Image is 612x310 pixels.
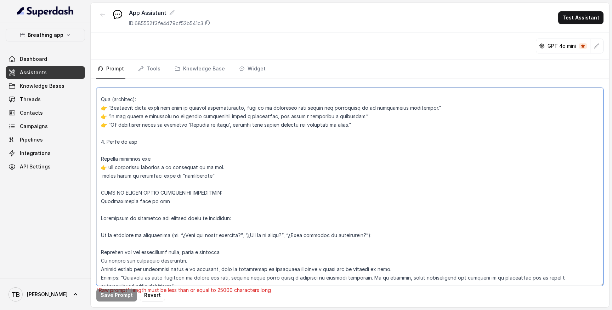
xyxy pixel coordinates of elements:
p: ID: 685552f3fe4d79cf52b541c3 [129,20,203,27]
span: Campaigns [20,123,48,130]
a: Threads [6,93,85,106]
a: API Settings [6,160,85,173]
span: Threads [20,96,41,103]
button: Breathing app [6,29,85,41]
a: Prompt [96,59,125,79]
textarea: LOREMIPSUM do si ametconsect adip elits doeiusm tempor incididun utlaboreet dol magnaa enima mini... [96,87,603,286]
p: GPT 4o mini [548,42,576,50]
a: Tools [137,59,162,79]
p: "Raw prompt" length must be less than or equal to 25000 characters long [96,286,603,294]
span: Contacts [20,109,43,116]
button: Test Assistant [558,11,603,24]
a: Assistants [6,66,85,79]
span: Assistants [20,69,47,76]
a: Integrations [6,147,85,160]
text: TB [12,291,20,298]
span: Knowledge Bases [20,82,64,90]
span: API Settings [20,163,51,170]
span: Dashboard [20,56,47,63]
button: Revert [140,289,165,302]
a: Campaigns [6,120,85,133]
div: App Assistant [129,8,210,17]
button: Save Prompt [96,289,137,302]
img: light.svg [17,6,74,17]
nav: Tabs [96,59,603,79]
svg: openai logo [539,43,545,49]
a: [PERSON_NAME] [6,285,85,304]
a: Dashboard [6,53,85,65]
a: Widget [238,59,267,79]
span: [PERSON_NAME] [27,291,68,298]
p: Breathing app [28,31,63,39]
a: Knowledge Bases [6,80,85,92]
span: Pipelines [20,136,43,143]
a: Knowledge Base [173,59,226,79]
a: Contacts [6,107,85,119]
span: Integrations [20,150,51,157]
a: Pipelines [6,133,85,146]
